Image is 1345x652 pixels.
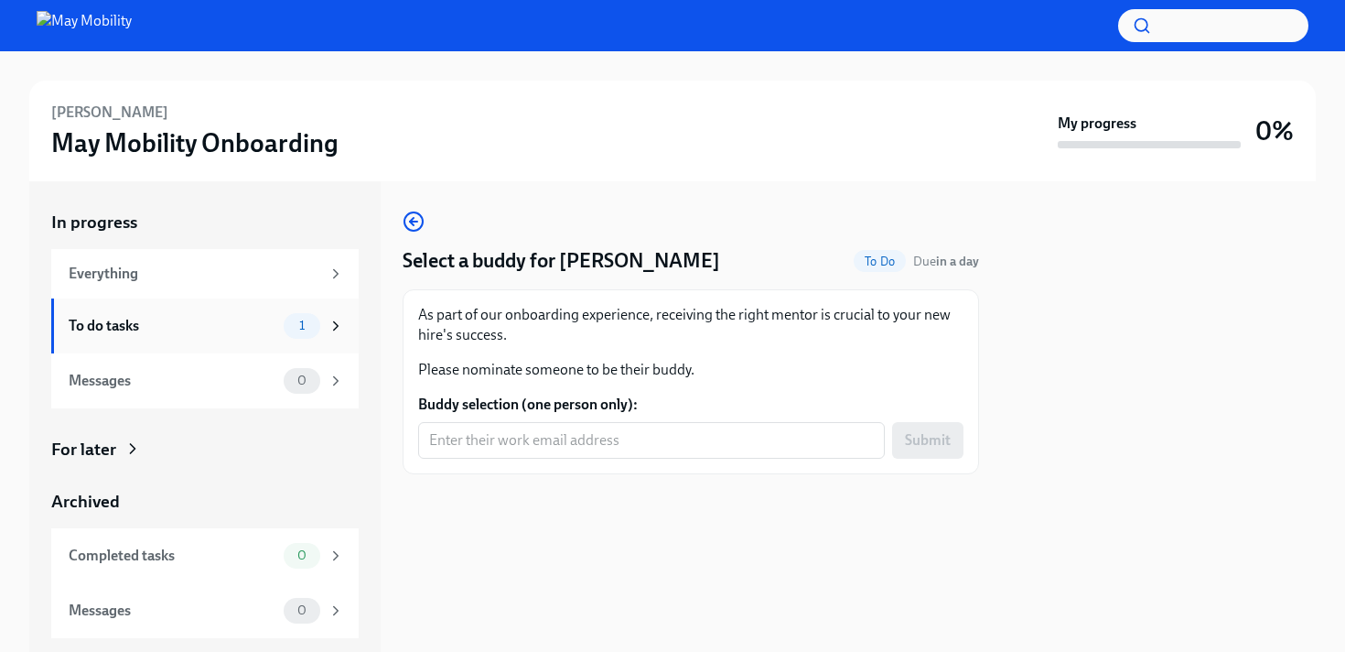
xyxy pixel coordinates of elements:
[418,422,885,459] input: Enter their work email address
[69,264,320,284] div: Everything
[418,395,963,415] label: Buddy selection (one person only):
[286,374,317,387] span: 0
[403,247,720,275] h4: Select a buddy for [PERSON_NAME]
[51,490,359,514] a: Archived
[69,316,276,336] div: To do tasks
[51,353,359,408] a: Messages0
[51,528,359,583] a: Completed tasks0
[51,211,359,234] a: In progress
[913,253,979,270] span: September 3rd, 2025 09:00
[51,438,359,462] a: For later
[51,249,359,299] a: Everything
[1058,114,1136,134] strong: My progress
[418,305,963,345] p: As part of our onboarding experience, receiving the right mentor is crucial to your new hire's su...
[286,549,317,562] span: 0
[1255,114,1294,147] h3: 0%
[69,546,276,566] div: Completed tasks
[418,360,963,380] p: Please nominate someone to be their buddy.
[51,126,339,159] h3: May Mobility Onboarding
[51,583,359,638] a: Messages0
[288,319,316,332] span: 1
[854,255,906,268] span: To Do
[51,438,116,462] div: For later
[37,11,132,40] img: May Mobility
[51,103,168,123] h6: [PERSON_NAME]
[913,254,979,269] span: Due
[51,299,359,353] a: To do tasks1
[286,603,317,617] span: 0
[69,371,276,391] div: Messages
[936,254,979,269] strong: in a day
[69,601,276,621] div: Messages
